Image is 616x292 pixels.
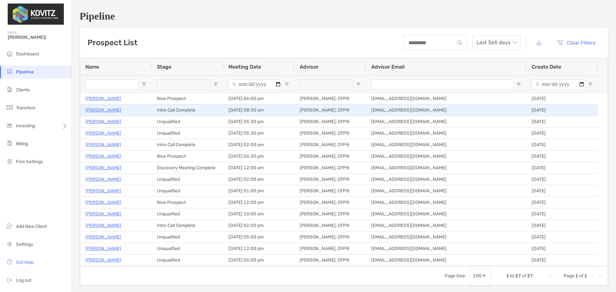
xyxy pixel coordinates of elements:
[6,139,13,147] img: billing icon
[228,64,261,70] span: Meeting Date
[526,174,598,185] div: [DATE]
[476,36,517,50] span: Last 365 days
[152,162,223,173] div: Discovery Meeting Complete
[85,233,121,241] a: [PERSON_NAME]
[16,105,35,111] span: Transfers
[85,164,121,172] a: [PERSON_NAME]
[223,174,295,185] div: [DATE] 02:00 pm
[152,151,223,162] div: New Prospect
[152,243,223,254] div: Unqualified
[85,210,121,218] a: [PERSON_NAME]
[152,231,223,243] div: Unqualified
[152,104,223,116] div: Intro Call Complete
[6,258,13,266] img: get-help icon
[295,254,366,266] div: [PERSON_NAME], CFP®
[366,93,526,104] div: [EMAIL_ADDRESS][DOMAIN_NAME]
[85,256,121,264] p: [PERSON_NAME]
[223,139,295,150] div: [DATE] 02:00 pm
[141,82,147,87] button: Open Filter Menu
[223,243,295,254] div: [DATE] 12:00 pm
[371,64,405,70] span: Advisor Email
[6,121,13,129] img: investing icon
[515,273,521,279] span: 27
[223,220,295,231] div: [DATE] 02:00 pm
[575,273,578,279] span: 1
[85,175,121,183] a: [PERSON_NAME]
[473,273,482,279] div: 100
[157,64,171,70] span: Stage
[526,197,598,208] div: [DATE]
[228,79,282,89] input: Meeting Date Filter Input
[223,231,295,243] div: [DATE] 05:00 pm
[295,139,366,150] div: [PERSON_NAME], CFP®
[16,278,31,283] span: Log out
[85,221,121,229] a: [PERSON_NAME]
[366,185,526,196] div: [EMAIL_ADDRESS][DOMAIN_NAME]
[85,187,121,195] a: [PERSON_NAME]
[548,273,553,279] div: First Page
[516,82,521,87] button: Open Filter Menu
[366,104,526,116] div: [EMAIL_ADDRESS][DOMAIN_NAME]
[6,240,13,248] img: settings icon
[366,174,526,185] div: [EMAIL_ADDRESS][DOMAIN_NAME]
[152,93,223,104] div: New Prospect
[152,185,223,196] div: Unqualified
[16,260,34,265] span: Get Help
[295,197,366,208] div: [PERSON_NAME], CFP®
[213,82,218,87] button: Open Filter Menu
[6,157,13,165] img: firm-settings icon
[552,36,600,50] button: Clear Filters
[16,123,35,129] span: Investing
[284,82,289,87] button: Open Filter Menu
[16,87,30,93] span: Clients
[85,118,121,126] a: [PERSON_NAME]
[366,197,526,208] div: [EMAIL_ADDRESS][DOMAIN_NAME]
[522,273,526,279] span: of
[85,64,99,70] span: Name
[8,35,68,40] span: [PERSON_NAME]!
[526,139,598,150] div: [DATE]
[588,82,593,87] button: Open Filter Menu
[532,64,561,70] span: Create Date
[152,254,223,266] div: Unqualified
[152,197,223,208] div: New Prospect
[16,242,33,247] span: Settings
[85,129,121,137] a: [PERSON_NAME]
[295,128,366,139] div: [PERSON_NAME], CFP®
[526,185,598,196] div: [DATE]
[152,139,223,150] div: Intro Call Complete
[532,79,585,89] input: Create Date Filter Input
[88,38,137,47] h3: Prospect List
[152,174,223,185] div: Unqualified
[526,151,598,162] div: [DATE]
[295,208,366,220] div: [PERSON_NAME], CFP®
[223,162,295,173] div: [DATE] 12:00 am
[6,86,13,93] img: clients icon
[152,220,223,231] div: Intro Call Complete
[366,231,526,243] div: [EMAIL_ADDRESS][DOMAIN_NAME]
[223,104,295,116] div: [DATE] 08:30 am
[85,141,121,149] a: [PERSON_NAME]
[526,104,598,116] div: [DATE]
[295,162,366,173] div: [PERSON_NAME], CFP®
[152,116,223,127] div: Unqualified
[526,128,598,139] div: [DATE]
[223,208,295,220] div: [DATE] 10:00 am
[597,273,603,279] div: Last Page
[85,106,121,114] a: [PERSON_NAME]
[445,273,466,279] div: Page Size:
[295,104,366,116] div: [PERSON_NAME], CFP®
[85,245,121,253] a: [PERSON_NAME]
[366,116,526,127] div: [EMAIL_ADDRESS][DOMAIN_NAME]
[366,162,526,173] div: [EMAIL_ADDRESS][DOMAIN_NAME]
[85,152,121,160] p: [PERSON_NAME]
[366,254,526,266] div: [EMAIL_ADDRESS][DOMAIN_NAME]
[85,95,121,103] a: [PERSON_NAME]
[6,104,13,111] img: transfers icon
